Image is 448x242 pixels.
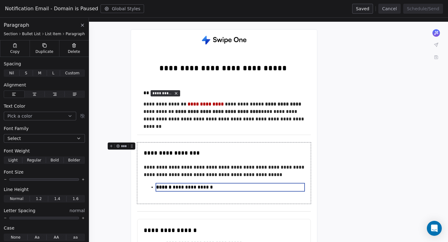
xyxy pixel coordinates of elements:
span: List Item [45,31,61,36]
span: Letter Spacing [4,207,35,214]
span: M [38,70,41,76]
button: Pick a color [4,112,76,120]
span: Delete [68,49,80,54]
span: Regular [27,157,41,163]
span: Text Color [4,103,25,109]
span: Bullet List [22,31,41,36]
span: None [11,235,21,240]
span: Copy [10,49,20,54]
span: normal [70,207,85,214]
span: Line Height [4,186,29,193]
span: Font Size [4,169,24,175]
span: Case [4,225,14,231]
span: AA [54,235,59,240]
button: Saved [352,4,373,14]
span: Aa [35,235,40,240]
button: Schedule/Send [403,4,443,14]
span: Normal [10,196,23,202]
span: Section [4,31,18,36]
span: 1.6 [73,196,79,202]
span: 1.2 [36,196,42,202]
span: Duplicate [35,49,53,54]
span: Paragraph [4,21,29,29]
span: L [52,70,54,76]
span: aa [73,235,78,240]
button: Cancel [378,4,400,14]
span: S [25,70,27,76]
span: Spacing [4,61,21,67]
span: Nil [9,70,14,76]
span: Custom [65,70,79,76]
span: Alignment [4,82,26,88]
span: Bold [51,157,59,163]
span: Bolder [68,157,80,163]
button: Global Styles [100,4,144,13]
div: Open Intercom Messenger [427,221,442,236]
span: Paragraph [66,31,85,36]
span: Font Weight [4,148,30,154]
span: 1.4 [54,196,60,202]
span: Font Family [4,125,29,132]
span: Light [8,157,18,163]
span: Notification Email - Domain is Paused [5,5,98,12]
span: Select [7,135,21,142]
